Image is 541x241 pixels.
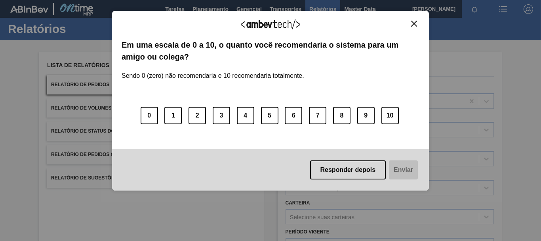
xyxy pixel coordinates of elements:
[409,20,419,27] button: Close
[310,160,386,179] button: Responder depois
[357,107,375,124] button: 9
[122,63,304,79] label: Sendo 0 (zero) não recomendaria e 10 recomendaria totalmente.
[122,39,419,63] label: Em uma escala de 0 a 10, o quanto você recomendaria o sistema para um amigo ou colega?
[285,107,302,124] button: 6
[261,107,278,124] button: 5
[411,21,417,27] img: Close
[333,107,351,124] button: 8
[164,107,182,124] button: 1
[213,107,230,124] button: 3
[241,19,300,29] img: Logo Ambevtech
[309,107,326,124] button: 7
[189,107,206,124] button: 2
[381,107,399,124] button: 10
[237,107,254,124] button: 4
[141,107,158,124] button: 0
